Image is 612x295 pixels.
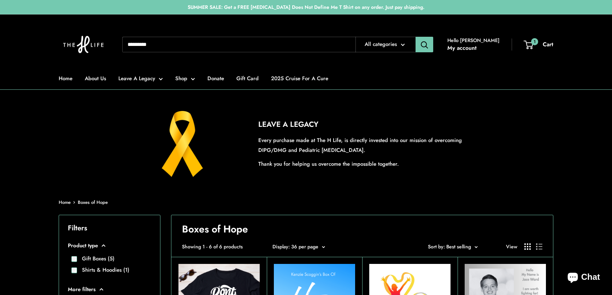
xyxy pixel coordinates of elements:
[68,241,151,250] button: Product type
[561,266,606,289] inbox-online-store-chat: Shopify online store chat
[531,38,538,45] span: 1
[68,284,151,294] button: More filters
[68,222,151,235] p: Filters
[78,199,108,206] a: Boxes of Hope
[543,40,553,48] span: Cart
[77,266,129,274] label: Shirts & Hoodies (1)
[59,73,72,83] a: Home
[207,73,224,83] a: Donate
[447,43,477,53] a: My account
[118,73,163,83] a: Leave A Legacy
[272,242,325,251] button: Display: 36 per page
[524,39,553,50] a: 1 Cart
[77,255,114,263] label: Gift Boxes (5)
[182,242,243,251] span: Showing 1 - 6 of 6 products
[122,37,355,52] input: Search...
[182,222,542,236] h1: Boxes of Hope
[85,73,106,83] a: About Us
[271,73,328,83] a: 2025 Cruise For A Cure
[536,243,542,250] button: Display products as list
[258,159,479,169] p: Thank you for helping us overcome the impossible together.
[175,73,195,83] a: Shop
[258,119,479,130] h2: LEAVE A LEGACY
[506,242,517,251] span: View
[258,135,479,155] p: Every purchase made at The H Life, is directly invested into our mission of overcoming DIPG/DMG a...
[447,36,500,45] span: Hello [PERSON_NAME]
[59,22,108,67] img: The H Life
[236,73,259,83] a: Gift Card
[428,243,471,250] span: Sort by: Best selling
[272,243,318,250] span: Display: 36 per page
[59,198,108,207] nav: Breadcrumb
[428,242,478,251] button: Sort by: Best selling
[416,37,433,52] button: Search
[524,243,531,250] button: Display products as grid
[59,199,71,206] a: Home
